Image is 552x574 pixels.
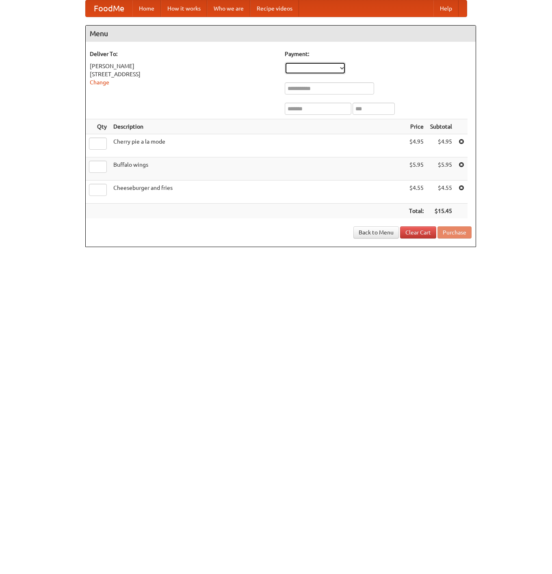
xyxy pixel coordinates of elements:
[207,0,250,17] a: Who we are
[86,0,132,17] a: FoodMe
[86,119,110,134] th: Qty
[406,157,427,181] td: $5.95
[400,226,436,239] a: Clear Cart
[437,226,472,239] button: Purchase
[90,70,277,78] div: [STREET_ADDRESS]
[427,204,455,219] th: $15.45
[433,0,459,17] a: Help
[110,181,406,204] td: Cheeseburger and fries
[285,50,472,58] h5: Payment:
[427,134,455,157] td: $4.95
[132,0,161,17] a: Home
[427,157,455,181] td: $5.95
[110,119,406,134] th: Description
[110,134,406,157] td: Cherry pie a la mode
[406,181,427,204] td: $4.55
[353,226,399,239] a: Back to Menu
[90,62,277,70] div: [PERSON_NAME]
[406,204,427,219] th: Total:
[406,134,427,157] td: $4.95
[86,26,476,42] h4: Menu
[406,119,427,134] th: Price
[161,0,207,17] a: How it works
[110,157,406,181] td: Buffalo wings
[427,119,455,134] th: Subtotal
[250,0,299,17] a: Recipe videos
[90,50,277,58] h5: Deliver To:
[427,181,455,204] td: $4.55
[90,79,109,86] a: Change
